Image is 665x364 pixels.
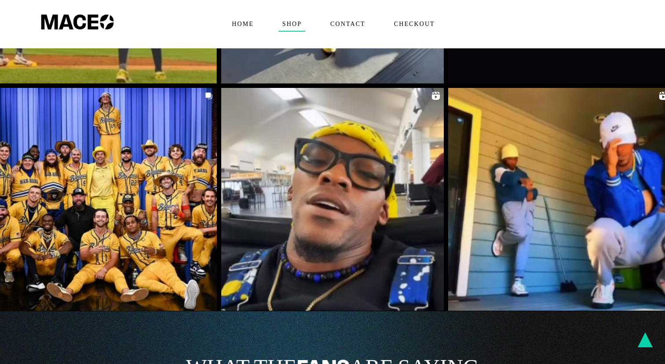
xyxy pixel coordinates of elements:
span: Shop [278,17,305,31]
span: Contact [326,17,369,31]
span: Checkout [390,17,438,31]
a: Danceislife: I HELPED W/ THE TONIGHT’S SHOW STARRING @jimmyfallon 🌟 #jimmyfallon #thetonightshow ... [221,88,444,311]
span: Home [228,17,257,31]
